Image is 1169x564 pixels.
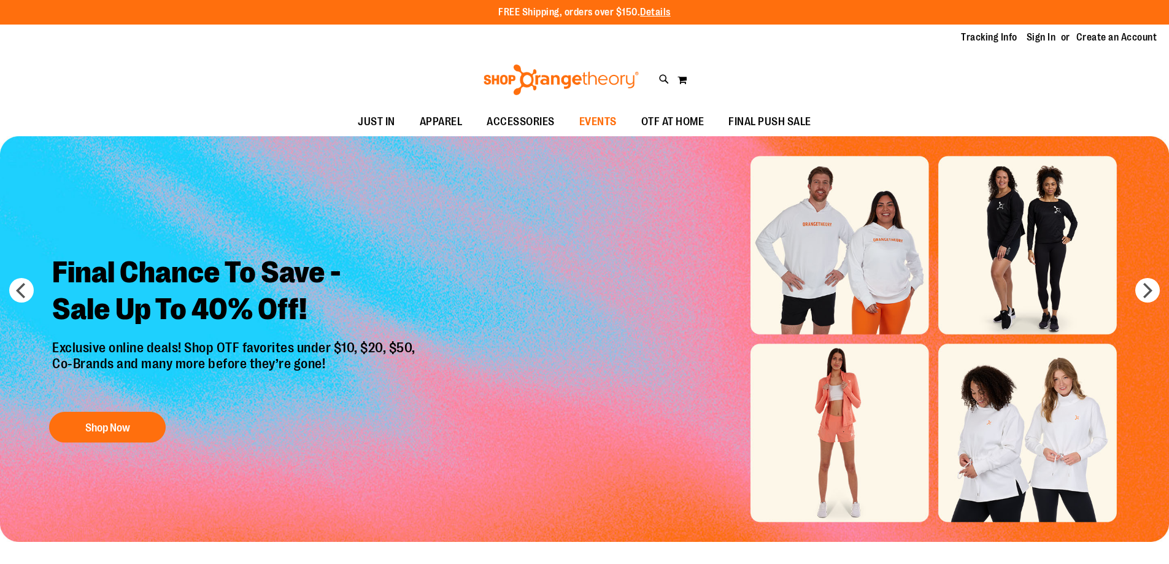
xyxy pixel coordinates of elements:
a: Details [640,7,671,18]
button: prev [9,278,34,303]
a: ACCESSORIES [474,108,567,136]
a: Create an Account [1076,31,1157,44]
button: Shop Now [49,412,166,442]
a: EVENTS [567,108,629,136]
h2: Final Chance To Save - Sale Up To 40% Off! [43,245,428,340]
a: APPAREL [407,108,475,136]
p: Exclusive online deals! Shop OTF favorites under $10, $20, $50, Co-Brands and many more before th... [43,340,428,400]
span: ACCESSORIES [487,108,555,136]
span: APPAREL [420,108,463,136]
span: JUST IN [358,108,395,136]
a: OTF AT HOME [629,108,717,136]
a: FINAL PUSH SALE [716,108,824,136]
span: FINAL PUSH SALE [728,108,811,136]
span: OTF AT HOME [641,108,704,136]
img: Shop Orangetheory [482,64,641,95]
button: next [1135,278,1160,303]
a: Tracking Info [961,31,1017,44]
p: FREE Shipping, orders over $150. [498,6,671,20]
span: EVENTS [579,108,617,136]
a: JUST IN [345,108,407,136]
a: Sign In [1027,31,1056,44]
a: Final Chance To Save -Sale Up To 40% Off! Exclusive online deals! Shop OTF favorites under $10, $... [43,245,428,449]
